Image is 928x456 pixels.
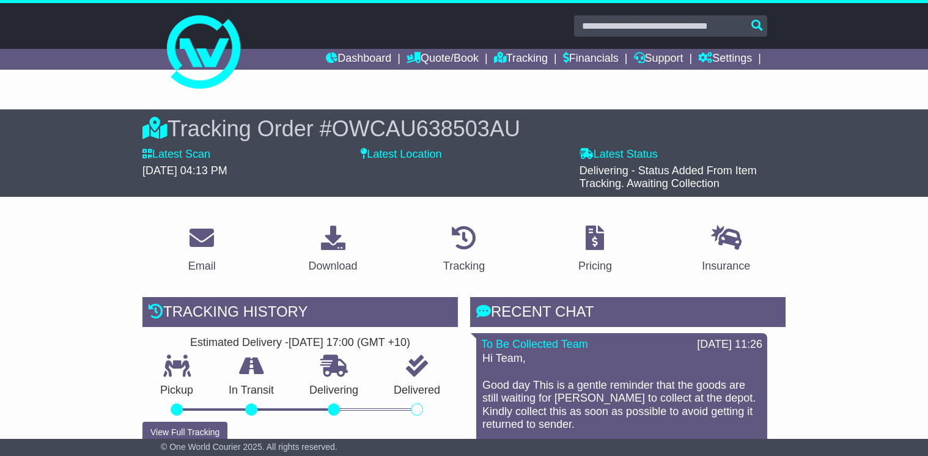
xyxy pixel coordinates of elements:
[292,384,376,397] p: Delivering
[142,164,227,177] span: [DATE] 04:13 PM
[332,116,520,141] span: OWCAU638503AU
[161,442,337,452] span: © One World Courier 2025. All rights reserved.
[494,49,548,70] a: Tracking
[142,297,458,330] div: Tracking history
[470,297,786,330] div: RECENT CHAT
[211,384,292,397] p: In Transit
[694,221,758,279] a: Insurance
[142,384,211,397] p: Pickup
[481,338,588,350] a: To Be Collected Team
[188,258,216,274] div: Email
[697,338,762,351] div: [DATE] 11:26
[443,258,485,274] div: Tracking
[702,258,750,274] div: Insurance
[407,49,479,70] a: Quote/Book
[142,422,227,443] button: View Full Tracking
[580,164,757,190] span: Delivering - Status Added From Item Tracking. Awaiting Collection
[301,221,366,279] a: Download
[698,49,752,70] a: Settings
[142,148,210,161] label: Latest Scan
[563,49,619,70] a: Financials
[142,336,458,350] div: Estimated Delivery -
[361,148,441,161] label: Latest Location
[570,221,620,279] a: Pricing
[180,221,224,279] a: Email
[326,49,391,70] a: Dashboard
[634,49,683,70] a: Support
[435,221,493,279] a: Tracking
[142,116,786,142] div: Tracking Order #
[289,336,410,350] div: [DATE] 17:00 (GMT +10)
[578,258,612,274] div: Pricing
[580,148,658,161] label: Latest Status
[376,384,458,397] p: Delivered
[309,258,358,274] div: Download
